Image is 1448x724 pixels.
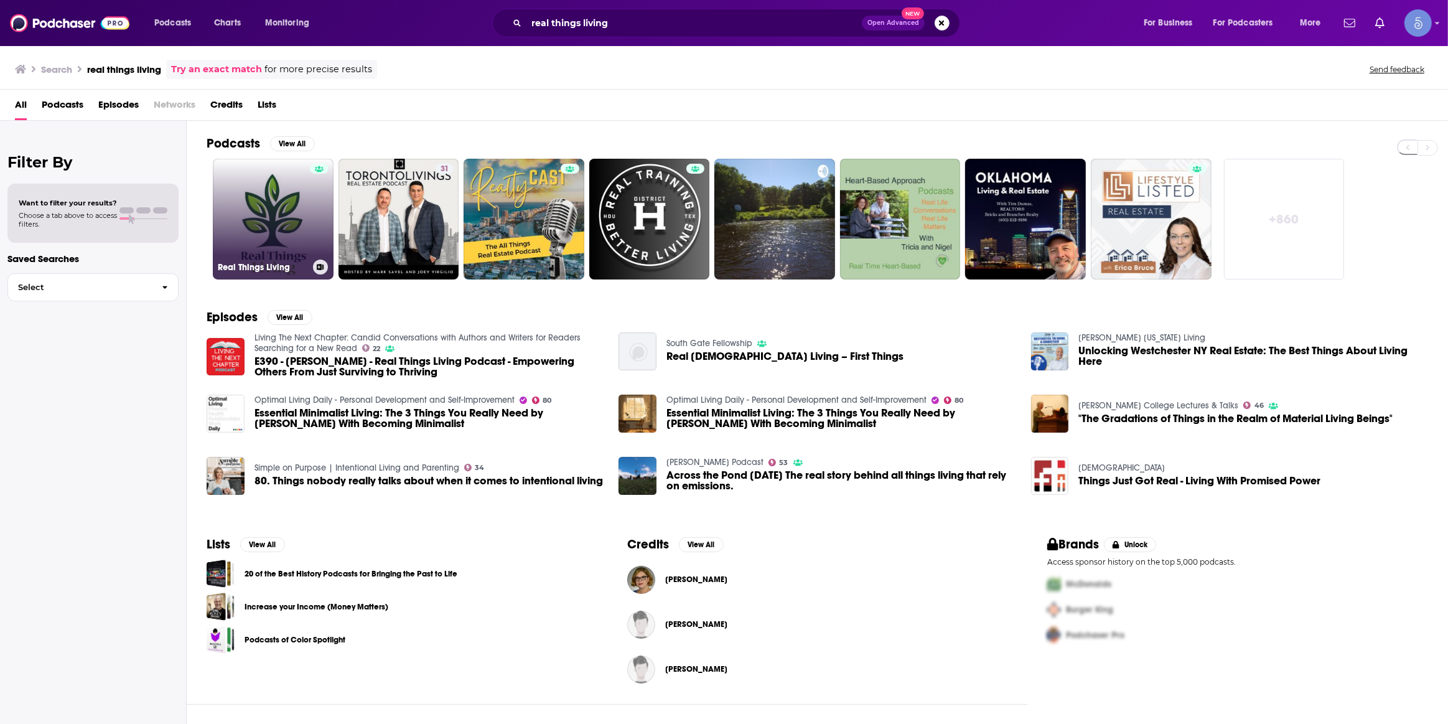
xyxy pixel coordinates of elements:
span: [PERSON_NAME] [665,619,727,629]
img: Across the Pond March 12, 2024 The real story behind all things living that rely on emissions. [619,457,656,495]
span: Monitoring [265,14,309,32]
img: 80. Things nobody really talks about when it comes to intentional living [207,457,245,495]
span: Essential Minimalist Living: The 3 Things You Really Need by [PERSON_NAME] With Becoming Minimalist [666,408,1016,429]
a: 31 [339,159,459,280]
a: 31 [436,164,454,174]
span: Choose a tab above to access filters. [19,211,117,228]
button: View All [679,537,724,552]
img: First Pro Logo [1042,571,1066,597]
span: Podchaser Pro [1066,630,1124,641]
span: 53 [780,460,788,466]
a: Podcasts [42,95,83,120]
a: ListsView All [207,537,285,552]
h3: real things living [87,63,161,75]
a: PodcastsView All [207,136,315,151]
button: Selina DavisSelina Davis [627,604,1008,644]
a: Podcasts of Color Spotlight [245,633,345,647]
img: Things Just Got Real - Living With Promised Power [1031,457,1069,495]
span: 46 [1254,403,1264,408]
a: E390 - Brigitte Cutshall - Real Things Living Podcast - Empowering Others From Just Surviving to ... [255,356,604,377]
span: Essential Minimalist Living: The 3 Things You Really Need by [PERSON_NAME] With Becoming Minimalist [255,408,604,429]
a: EpisodesView All [207,309,312,325]
span: Episodes [98,95,139,120]
a: 80 [944,397,964,404]
a: Living The Next Chapter: Candid Conversations with Authors and Writers for Readers Searching for ... [255,332,581,354]
h2: Lists [207,537,230,552]
a: +860 [1224,159,1345,280]
a: Lists [258,95,276,120]
img: Essential Minimalist Living: The 3 Things You Really Need by Emma Scheib With Becoming Minimalist [207,395,245,433]
a: Selina Davis [665,619,727,629]
a: Optimal Living Daily - Personal Development and Self-Improvement [255,395,515,405]
span: E390 - [PERSON_NAME] - Real Things Living Podcast - Empowering Others From Just Surviving to Thri... [255,356,604,377]
img: "The Gradations of Things in the Realm of Material Living Beings" [1031,395,1069,433]
button: Select [7,273,179,301]
a: Podcasts of Color Spotlight [207,626,235,654]
span: Unlocking Westchester NY Real Estate: The Best Things About Living Here [1078,346,1428,367]
span: Real [DEMOGRAPHIC_DATA] Living – First Things [666,351,904,362]
a: Show notifications dropdown [1370,12,1390,34]
span: Charts [214,14,241,32]
h2: Filter By [7,153,179,171]
h3: Search [41,63,72,75]
span: 34 [475,465,484,471]
span: Across the Pond [DATE] The real story behind all things living that rely on emissions. [666,470,1016,491]
a: Trent Loos Podcast [666,457,764,468]
button: open menu [1291,13,1337,33]
img: Adam Lendi [627,656,655,684]
button: Adam LendiAdam Lendi [627,649,1008,689]
a: Unlocking Westchester NY Real Estate: The Best Things About Living Here [1031,332,1069,370]
a: Adam Lendi [665,664,727,674]
h3: Real Things Living [218,262,308,273]
span: 80 [543,398,551,403]
a: 53 [768,459,788,466]
img: Selina Davis [627,611,655,639]
span: Want to filter your results? [19,199,117,207]
button: View All [270,136,315,151]
a: Credits [210,95,243,120]
span: 80 [955,398,964,403]
span: 22 [373,346,380,352]
span: Select [8,283,152,291]
span: [PERSON_NAME] [665,575,727,585]
a: Charts [206,13,248,33]
a: Real Christian Living – First Things [666,351,904,362]
span: "The Gradations of Things in the Realm of Material Living Beings" [1078,413,1393,424]
a: Essential Minimalist Living: The 3 Things You Really Need by Emma Scheib With Becoming Minimalist [619,395,656,433]
button: Open AdvancedNew [862,16,925,31]
span: Things Just Got Real - Living With Promised Power [1078,476,1320,486]
button: open menu [1135,13,1208,33]
h2: Episodes [207,309,258,325]
a: Marc Giles Westchester New York Living [1078,332,1205,343]
span: More [1300,14,1321,32]
button: open menu [146,13,207,33]
a: Podchaser - Follow, Share and Rate Podcasts [10,11,129,35]
span: Logged in as Spiral5-G1 [1404,9,1432,37]
a: 20 of the Best History Podcasts for Bringing the Past to Life [207,560,235,588]
span: All [15,95,27,120]
a: E390 - Brigitte Cutshall - Real Things Living Podcast - Empowering Others From Just Surviving to ... [207,338,245,376]
div: Search podcasts, credits, & more... [504,9,972,37]
button: open menu [1205,13,1291,33]
a: Essential Minimalist Living: The 3 Things You Really Need by Emma Scheib With Becoming Minimalist [666,408,1016,429]
span: New [902,7,924,19]
a: Essential Minimalist Living: The 3 Things You Really Need by Emma Scheib With Becoming Minimalist [255,408,604,429]
button: View All [268,310,312,325]
a: Increase your Income (Money Matters) [207,593,235,621]
h2: Credits [627,537,669,552]
img: Real Christian Living – First Things [619,332,656,370]
a: Show notifications dropdown [1339,12,1360,34]
a: Easthaven Baptist Church [1078,463,1165,473]
a: Across the Pond March 12, 2024 The real story behind all things living that rely on emissions. [666,470,1016,491]
button: View All [240,537,285,552]
img: User Profile [1404,9,1432,37]
a: 46 [1243,402,1264,409]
